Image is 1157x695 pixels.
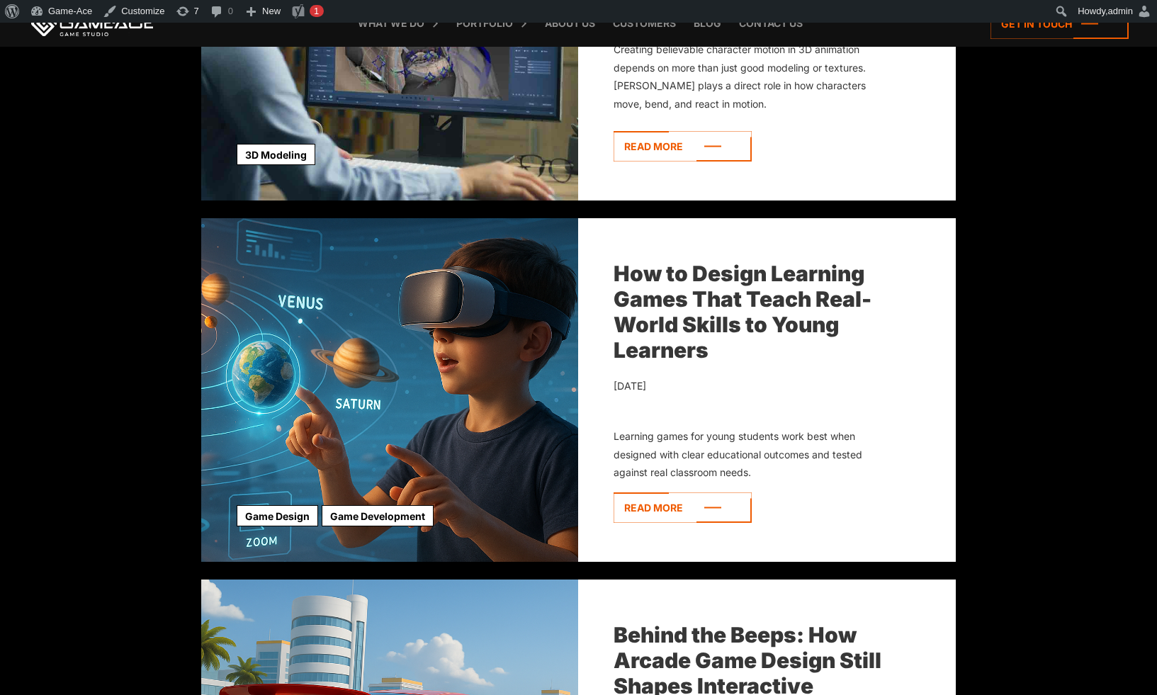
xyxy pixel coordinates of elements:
a: Get in touch [990,9,1129,39]
a: Read more [614,131,752,162]
a: 3D Modeling [237,144,315,165]
div: Learning games for young students work best when designed with clear educational outcomes and tes... [614,427,892,482]
span: admin [1108,6,1133,16]
a: Read more [614,492,752,523]
a: Game Design [237,505,318,526]
span: 1 [314,6,319,16]
a: How to Design Learning Games That Teach Real-World Skills to Young Learners [614,261,871,363]
div: [DATE] [614,377,892,395]
div: Creating believable character motion in 3D animation depends on more than just good modeling or t... [614,40,892,113]
a: Game Development [322,505,434,526]
img: How to Design Learning Games That Teach Real-World Skills to Young Learners [201,218,578,562]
